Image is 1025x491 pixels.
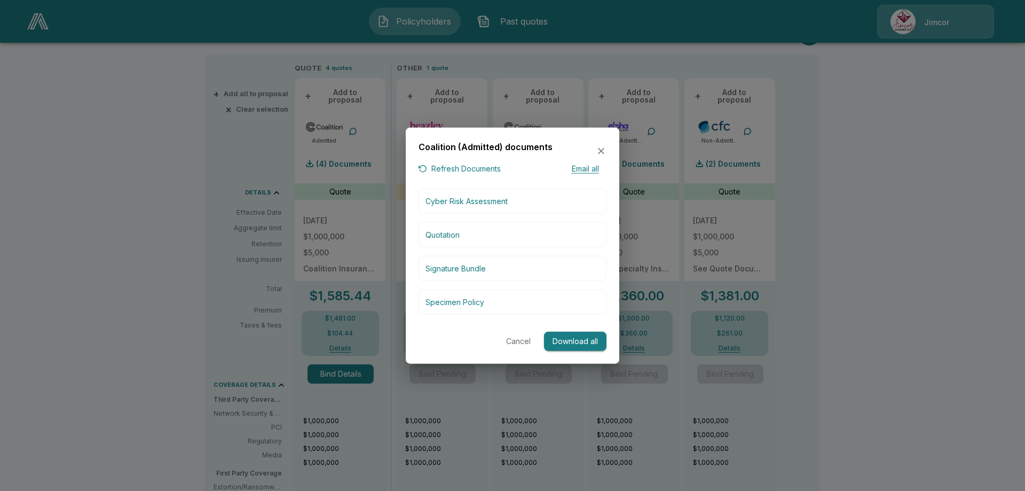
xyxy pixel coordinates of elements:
button: Email all [564,162,606,176]
p: Quotation [425,229,460,240]
h6: Coalition (Admitted) documents [419,140,553,154]
button: Cancel [501,331,535,351]
button: Cyber Risk Assessment [419,188,606,213]
button: Signature Bundle [419,255,606,280]
button: Refresh Documents [419,162,501,176]
p: Cyber Risk Assessment [425,195,508,206]
p: Specimen Policy [425,296,484,307]
button: Quotation [419,222,606,247]
button: Specimen Policy [419,289,606,314]
p: Signature Bundle [425,262,486,274]
button: Download all [544,331,606,351]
